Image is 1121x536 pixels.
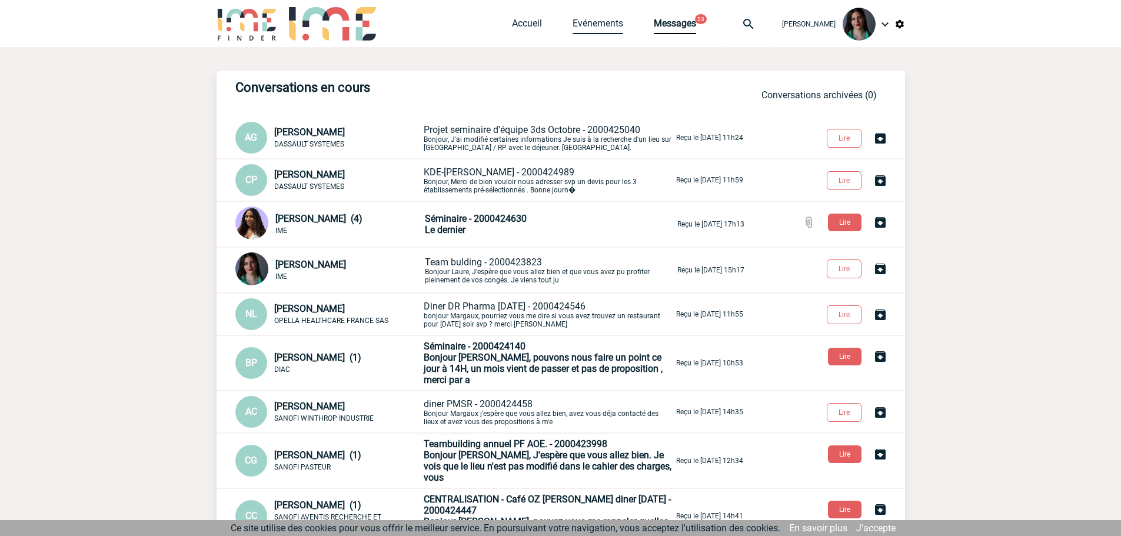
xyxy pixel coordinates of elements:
[827,403,861,422] button: Lire
[817,262,873,274] a: Lire
[235,80,588,95] h3: Conversations en cours
[828,214,861,231] button: Lire
[235,445,421,477] div: Conversation privée : Client - Agence
[873,447,887,461] img: Archiver la conversation
[573,18,623,34] a: Evénements
[676,457,743,465] p: Reçu le [DATE] 12h34
[828,445,861,463] button: Lire
[274,365,290,374] span: DIAC
[425,213,527,224] span: Séminaire - 2000424630
[677,220,744,228] p: Reçu le [DATE] 17h13
[676,176,743,184] p: Reçu le [DATE] 11h59
[654,18,696,34] a: Messages
[873,502,887,517] img: Archiver la conversation
[274,182,344,191] span: DASSAULT SYSTEMES
[245,406,257,417] span: AC
[819,503,873,514] a: Lire
[424,301,586,312] span: Diner DR Pharma [DATE] - 2000424546
[424,301,674,328] p: bonjour Margaux, pourriez vous me dire si vous avez trouvez un restaurant pour [DATE] soir svp ? ...
[235,396,421,428] div: Conversation privée : Client - Agence
[235,357,743,368] a: BP [PERSON_NAME] (1) DIAC Séminaire - 2000424140Bonjour [PERSON_NAME], pouvons nous faire un poin...
[424,124,674,152] p: Bonjour, J'ai modifié certaines informations Je suis à la recherche d'un lieu sur [GEOGRAPHIC_DAT...
[425,224,465,235] span: Le dernier
[424,341,525,352] span: Séminaire - 2000424140
[274,414,374,422] span: SANOFI WINTHROP INDUSTRIE
[274,126,345,138] span: [PERSON_NAME]
[424,167,674,194] p: Bonjour, Merci de bien vouloir nous adresser svp un devis pour les 3 établissements pré-sélection...
[425,257,675,284] p: Bonjour Laure, J'espère que vous allez bien et que vous avez pu profiter pleinement de vos congés...
[274,169,345,180] span: [PERSON_NAME]
[274,317,388,325] span: OPELLA HEALTHCARE FRANCE SAS
[235,308,743,319] a: NL [PERSON_NAME] OPELLA HEALTHCARE FRANCE SAS Diner DR Pharma [DATE] - 2000424546bonjour Margaux,...
[235,131,743,142] a: AG [PERSON_NAME] DASSAULT SYSTEMES Projet seminaire d'équipe 3ds Octobre - 2000425040Bonjour, J'a...
[676,359,743,367] p: Reçu le [DATE] 10h53
[245,455,257,466] span: CG
[828,348,861,365] button: Lire
[235,252,423,288] div: Conversation privée : Client - Agence
[761,89,877,101] a: Conversations archivées (0)
[274,401,345,412] span: [PERSON_NAME]
[235,122,421,154] div: Conversation privée : Client - Agence
[275,272,287,281] span: IME
[676,134,743,142] p: Reçu le [DATE] 11h24
[274,352,361,363] span: [PERSON_NAME] (1)
[819,350,873,361] a: Lire
[424,352,663,385] span: Bonjour [PERSON_NAME], pouvons nous faire un point ce jour à 14H, un mois vient de passer et pas ...
[235,510,743,521] a: CC [PERSON_NAME] (1) SANOFI AVENTIS RECHERCHE ET DEVELOPPEMENT CENTRALISATION - Café OZ [PERSON_N...
[235,500,421,533] div: Conversation privée : Client - Agence
[231,522,780,534] span: Ce site utilise des cookies pour vous offrir le meilleur service. En poursuivant votre navigation...
[274,500,361,511] span: [PERSON_NAME] (1)
[424,450,671,483] span: Bonjour [PERSON_NAME], J'espère que vous allez bien. Je vois que le lieu n'est pas modifié dans l...
[424,494,671,516] span: CENTRALISATION - Café OZ [PERSON_NAME] diner [DATE] - 2000424447
[235,405,743,417] a: AC [PERSON_NAME] SANOFI WINTHROP INDUSTRIE diner PMSR - 2000424458Bonjour Margaux j'espère que vo...
[827,259,861,278] button: Lire
[235,347,421,379] div: Conversation privée : Client - Agence
[817,308,873,319] a: Lire
[873,349,887,364] img: Archiver la conversation
[274,303,345,314] span: [PERSON_NAME]
[677,266,744,274] p: Reçu le [DATE] 15h17
[424,124,640,135] span: Projet seminaire d'équipe 3ds Octobre - 2000425040
[827,171,861,190] button: Lire
[274,463,331,471] span: SANOFI PASTEUR
[817,174,873,185] a: Lire
[424,438,607,450] span: Teambuilding annuel PF AOE. - 2000423998
[817,406,873,417] a: Lire
[817,132,873,143] a: Lire
[235,207,268,239] img: 131234-0.jpg
[873,262,887,276] img: Archiver la conversation
[425,257,542,268] span: Team bulding - 2000423823
[856,522,896,534] a: J'accepte
[235,454,743,465] a: CG [PERSON_NAME] (1) SANOFI PASTEUR Teambuilding annuel PF AOE. - 2000423998Bonjour [PERSON_NAME]...
[782,20,836,28] span: [PERSON_NAME]
[245,357,257,368] span: BP
[235,174,743,185] a: CP [PERSON_NAME] DASSAULT SYSTEMES KDE-[PERSON_NAME] - 2000424989Bonjour, Merci de bien vouloir n...
[235,207,423,242] div: Conversation privée : Client - Agence
[789,522,847,534] a: En savoir plus
[235,218,744,229] a: [PERSON_NAME] (4) IME Séminaire - 2000424630Le dernier Reçu le [DATE] 17h13
[274,450,361,461] span: [PERSON_NAME] (1)
[873,308,887,322] img: Archiver la conversation
[676,310,743,318] p: Reçu le [DATE] 11h55
[424,398,533,410] span: diner PMSR - 2000424458
[245,308,257,319] span: NL
[274,513,381,532] span: SANOFI AVENTIS RECHERCHE ET DEVELOPPEMENT
[424,167,574,178] span: KDE-[PERSON_NAME] - 2000424989
[275,259,346,270] span: [PERSON_NAME]
[235,252,268,285] img: 131235-0.jpeg
[828,501,861,518] button: Lire
[235,298,421,330] div: Conversation privée : Client - Agence
[873,131,887,145] img: Archiver la conversation
[275,227,287,235] span: IME
[245,132,257,143] span: AG
[873,405,887,420] img: Archiver la conversation
[819,448,873,459] a: Lire
[873,174,887,188] img: Archiver la conversation
[274,140,344,148] span: DASSAULT SYSTEMES
[873,215,887,229] img: Archiver la conversation
[424,398,674,426] p: Bonjour Margaux j'espère que vous allez bien, avez vous déja contacté des lieux et avez vous des ...
[512,18,542,34] a: Accueil
[235,264,744,275] a: [PERSON_NAME] IME Team bulding - 2000423823Bonjour Laure, J'espère que vous allez bien et que vou...
[827,305,861,324] button: Lire
[695,14,707,24] button: 23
